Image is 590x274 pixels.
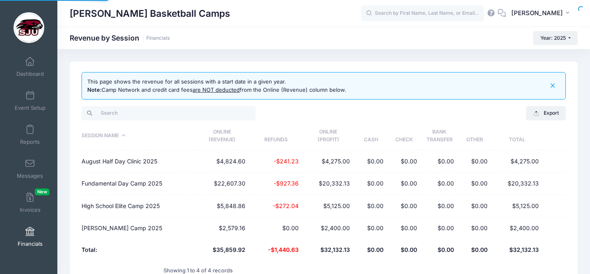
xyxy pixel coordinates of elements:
h1: [PERSON_NAME] Basketball Camps [70,4,230,23]
th: $0.00 [388,239,421,261]
th: $35,859.92 [195,239,250,261]
span: Reports [20,138,40,145]
td: $0.00 [421,195,458,217]
td: $5,848.86 [195,195,250,217]
td: $0.00 [421,150,458,172]
a: InvoicesNew [11,188,50,217]
a: Dashboard [11,52,50,81]
td: $20,332.13 [302,173,354,195]
td: $0.00 [458,195,492,217]
td: High School Elite Camp 2025 [82,195,195,217]
th: Other: activate to sort column ascending [458,122,492,151]
td: $0.00 [388,150,421,172]
td: Fundamental Day Camp 2025 [82,173,195,195]
div: This page shows the revenue for all sessions with a start date in a given year. Camp Network and ... [87,78,346,94]
td: $0.00 [388,217,421,239]
th: $0.00 [354,239,388,261]
td: $2,400.00 [491,217,543,239]
td: $0.00 [421,217,458,239]
td: $2,400.00 [302,217,354,239]
td: $0.00 [354,150,388,172]
button: Year: 2025 [533,31,578,45]
td: $2,579.16 [195,217,250,239]
td: $4,275.00 [491,150,543,172]
th: $32,132.13 [491,239,543,261]
th: Total: [82,239,195,261]
th: Total: activate to sort column ascending [491,122,543,151]
a: Messages [11,154,50,183]
th: Online(Revenue): activate to sort column ascending [195,122,250,151]
th: Check: activate to sort column ascending [388,122,421,151]
button: [PERSON_NAME] [506,4,578,23]
a: Reports [11,120,50,149]
td: -$272.04 [250,195,303,217]
th: Refunds: activate to sort column ascending [250,122,303,151]
td: $0.00 [421,173,458,195]
td: $20,332.13 [491,173,543,195]
span: New [35,188,50,195]
h1: Revenue by Session [70,34,170,42]
td: $0.00 [458,173,492,195]
span: [PERSON_NAME] [511,9,563,18]
td: -$241.23 [250,150,303,172]
span: Dashboard [16,70,44,77]
input: Search by First Name, Last Name, or Email... [361,5,484,22]
td: $0.00 [354,217,388,239]
th: $0.00 [458,239,492,261]
span: Event Setup [15,104,45,111]
b: Note: [87,86,102,93]
td: $0.00 [250,217,303,239]
th: -$1,440.63 [250,239,303,261]
td: $0.00 [458,150,492,172]
span: Messages [17,172,43,179]
a: Event Setup [11,86,50,115]
td: $5,125.00 [302,195,354,217]
td: August Half Day Clinic 2025 [82,150,195,172]
td: $0.00 [458,217,492,239]
th: Online(Profit): activate to sort column ascending [302,122,354,151]
td: $0.00 [354,173,388,195]
th: $0.00 [421,239,458,261]
button: Export [526,106,566,120]
th: $32,132.13 [302,239,354,261]
u: are NOT deducted [193,86,240,93]
th: Session Name: activate to sort column descending [82,122,195,151]
td: $0.00 [388,173,421,195]
img: Cindy Griffin Basketball Camps [14,12,44,43]
span: Invoices [20,206,41,213]
td: [PERSON_NAME] Camp 2025 [82,217,195,239]
span: Financials [18,240,43,247]
td: $0.00 [388,195,421,217]
td: $4,824.60 [195,150,250,172]
span: Year: 2025 [540,35,566,41]
input: Search [82,106,256,120]
td: -$927.36 [250,173,303,195]
td: $22,607.30 [195,173,250,195]
th: BankTransfer: activate to sort column ascending [421,122,458,151]
a: Financials [146,35,170,41]
td: $5,125.00 [491,195,543,217]
th: Cash: activate to sort column ascending [354,122,388,151]
td: $4,275.00 [302,150,354,172]
a: Financials [11,222,50,251]
td: $0.00 [354,195,388,217]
